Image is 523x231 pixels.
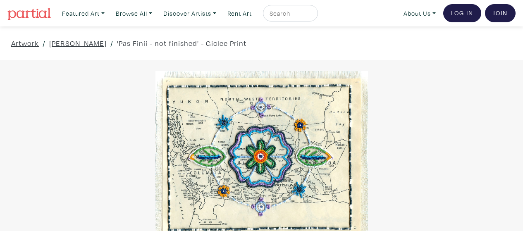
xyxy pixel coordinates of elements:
span: / [110,38,113,49]
a: 'Pas Finii - not finished' - Giclee Print [117,38,246,49]
input: Search [269,8,310,19]
a: Log In [443,4,481,22]
a: [PERSON_NAME] [49,38,107,49]
a: Featured Art [58,5,108,22]
a: Artwork [11,38,39,49]
a: Discover Artists [160,5,220,22]
a: Rent Art [224,5,256,22]
a: Browse All [112,5,156,22]
a: Join [485,4,516,22]
span: / [43,38,45,49]
a: About Us [400,5,439,22]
